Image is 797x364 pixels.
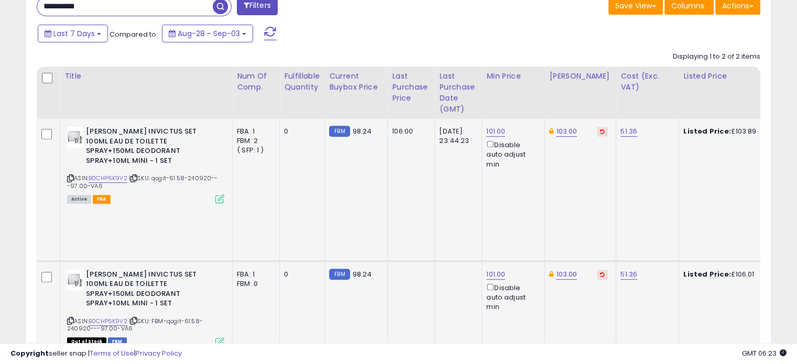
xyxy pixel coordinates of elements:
i: Revert to store-level Dynamic Max Price [600,272,605,277]
div: seller snap | | [10,349,182,359]
div: £106.01 [683,270,770,279]
img: 51euM2VHS9L._SL40_.jpg [67,270,83,291]
span: Last 7 Days [53,28,95,39]
button: Last 7 Days [38,25,108,42]
span: 98.24 [353,126,372,136]
a: B0CHP6K9V2 [89,317,127,326]
span: 2025-09-11 06:23 GMT [742,348,787,358]
div: £103.89 [683,127,770,136]
span: | SKU: qogit-61.58-240920---97.00-VA6 [67,174,218,190]
a: 51.36 [620,126,637,137]
span: FBA [93,195,111,204]
div: 106.00 [392,127,427,136]
button: Aug-28 - Sep-03 [162,25,253,42]
span: All listings currently available for purchase on Amazon [67,195,91,204]
div: [DATE] 23:44:23 [439,127,474,146]
img: 51euM2VHS9L._SL40_.jpg [67,127,83,148]
span: Columns [671,1,704,11]
div: Last Purchase Date (GMT) [439,71,477,115]
b: Listed Price: [683,126,731,136]
i: Revert to store-level Dynamic Max Price [600,129,605,134]
b: [PERSON_NAME] INVICTUS SET 100ML EAU DE TOILETTE SPRAY+150ML DEODORANT SPRAY+10ML MINI - 1 SET [86,127,213,168]
div: Current Buybox Price [329,71,383,93]
div: 0 [284,127,316,136]
a: 103.00 [556,269,577,280]
div: Listed Price [683,71,774,82]
div: Disable auto adjust min [486,282,537,312]
a: 51.36 [620,269,637,280]
span: Compared to: [110,29,158,39]
span: FBM [108,337,127,346]
div: Min Price [486,71,540,82]
div: [PERSON_NAME] [549,71,612,82]
a: Terms of Use [90,348,134,358]
b: [PERSON_NAME] INVICTUS SET 100ML EAU DE TOILETTE SPRAY+150ML DEODORANT SPRAY+10ML MINI - 1 SET [86,270,213,311]
a: 103.00 [556,126,577,137]
span: All listings that are currently out of stock and unavailable for purchase on Amazon [67,337,106,346]
b: Listed Price: [683,269,731,279]
div: 0 [284,270,316,279]
span: | SKU: FBM-qogit-61.58-240920---97.00-VA6 [67,317,203,333]
div: Num of Comp. [237,71,275,93]
div: FBA: 1 [237,127,271,136]
a: B0CHP6K9V2 [89,174,127,183]
a: Privacy Policy [136,348,182,358]
div: FBM: 2 [237,136,271,146]
strong: Copyright [10,348,49,358]
div: ASIN: [67,127,224,202]
div: Displaying 1 to 2 of 2 items [673,52,760,62]
a: 101.00 [486,126,505,137]
small: FBM [329,126,350,137]
div: FBM: 0 [237,279,271,289]
div: Fulfillable Quantity [284,71,320,93]
div: Title [64,71,228,82]
span: 98.24 [353,269,372,279]
i: This overrides the store level Dynamic Max Price for this listing [549,128,553,135]
i: This overrides the store level Dynamic Max Price for this listing [549,271,553,278]
div: FBA: 1 [237,270,271,279]
small: FBM [329,269,350,280]
span: Aug-28 - Sep-03 [178,28,240,39]
div: ( SFP: 1 ) [237,146,271,155]
div: Last Purchase Price [392,71,430,104]
div: Cost (Exc. VAT) [620,71,674,93]
div: Disable auto adjust min [486,139,537,169]
a: 101.00 [486,269,505,280]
